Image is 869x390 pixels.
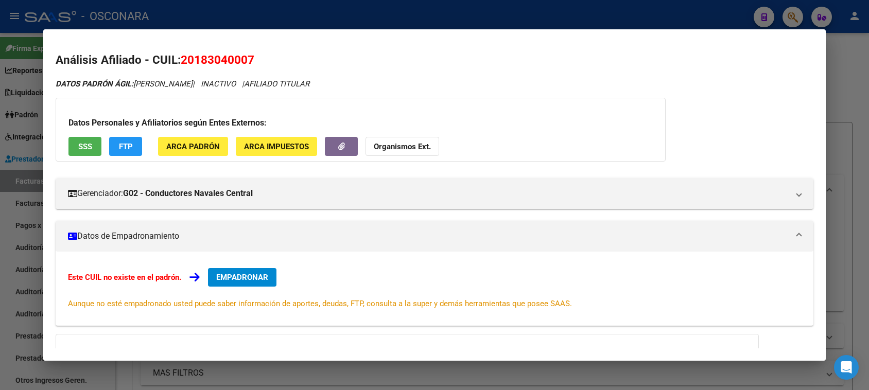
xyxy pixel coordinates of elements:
button: SSS [68,137,101,156]
mat-panel-title: Gerenciador: [68,187,788,200]
strong: Organismos Ext. [374,142,431,151]
span: 20183040007 [181,53,254,66]
h3: Datos Personales y Afiliatorios según Entes Externos: [68,117,653,129]
button: FTP [109,137,142,156]
button: Organismos Ext. [366,137,439,156]
button: EMPADRONAR [208,268,276,287]
strong: G02 - Conductores Navales Central [123,187,253,200]
span: EMPADRONAR [216,273,268,282]
mat-panel-title: Datos de Empadronamiento [68,230,788,242]
button: ARCA Impuestos [236,137,317,156]
span: Aunque no esté empadronado usted puede saber información de aportes, deudas, FTP, consulta a la s... [68,299,572,308]
span: [PERSON_NAME] [56,79,193,88]
div: Open Intercom Messenger [834,355,859,380]
strong: Este CUIL no existe en el padrón. [68,273,181,282]
span: SSS [78,142,92,151]
button: ARCA Padrón [158,137,228,156]
span: ARCA Padrón [166,142,220,151]
span: FTP [119,142,133,151]
h2: Análisis Afiliado - CUIL: [56,51,813,69]
div: Datos de Empadronamiento [56,252,813,326]
strong: DATOS PADRÓN ÁGIL: [56,79,133,88]
span: ARCA Impuestos [244,142,309,151]
span: AFILIADO TITULAR [244,79,309,88]
i: | INACTIVO | [56,79,309,88]
mat-expansion-panel-header: Gerenciador:G02 - Conductores Navales Central [56,178,813,209]
mat-expansion-panel-header: Datos de Empadronamiento [56,221,813,252]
